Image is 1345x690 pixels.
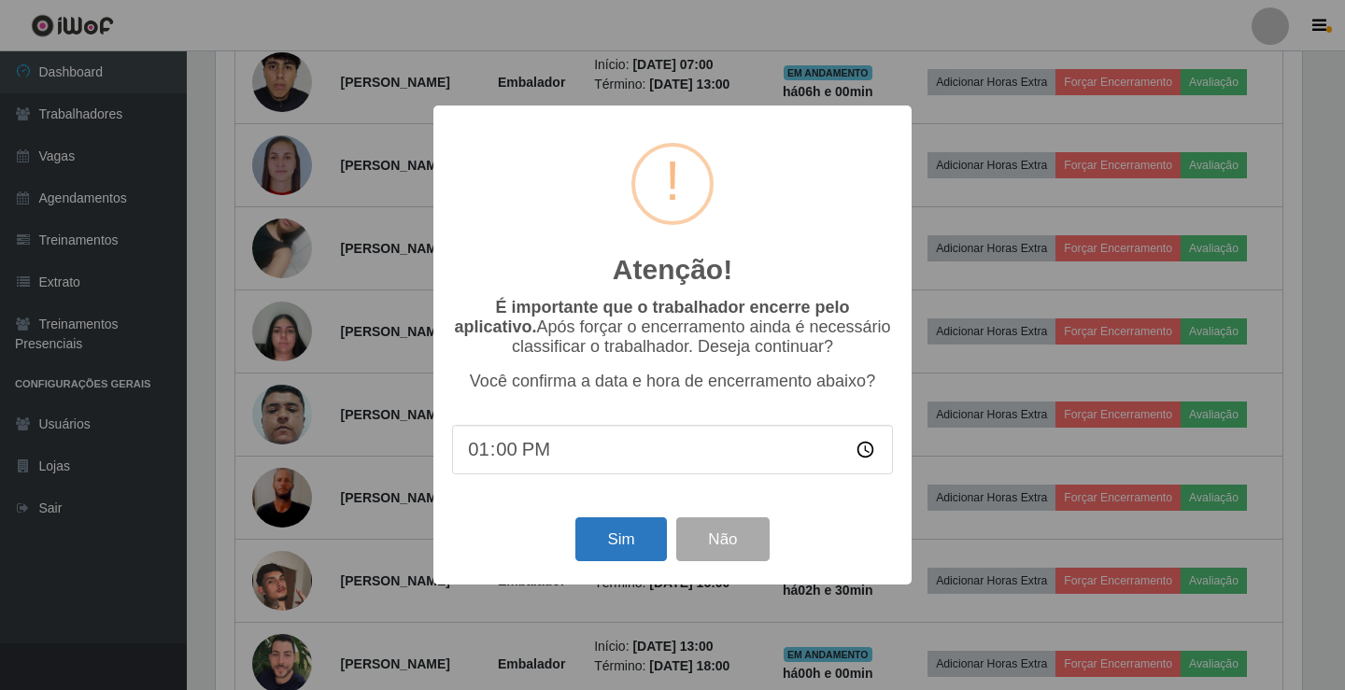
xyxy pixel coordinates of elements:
[452,372,893,391] p: Você confirma a data e hora de encerramento abaixo?
[575,517,666,561] button: Sim
[613,253,732,287] h2: Atenção!
[454,298,849,336] b: É importante que o trabalhador encerre pelo aplicativo.
[452,298,893,357] p: Após forçar o encerramento ainda é necessário classificar o trabalhador. Deseja continuar?
[676,517,769,561] button: Não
